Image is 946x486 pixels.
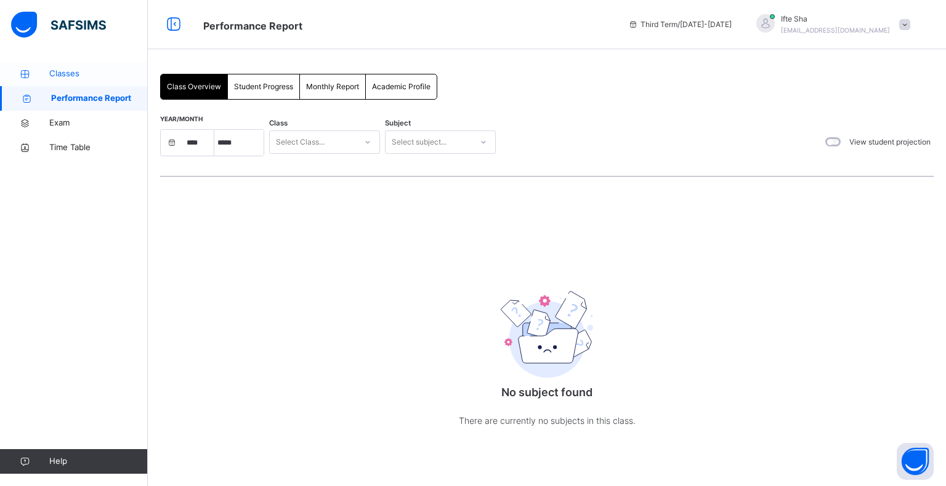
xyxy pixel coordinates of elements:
button: Open asap [897,443,934,480]
label: View student projection [849,137,931,148]
span: Classes [49,68,148,80]
span: session/term information [628,19,732,30]
span: Class Overview [167,81,221,92]
span: Help [49,455,147,468]
img: emptyFolder.c0dd6c77127a4b698b748a2c71dfa8de.svg [501,291,593,378]
span: Class [269,118,288,129]
span: Time Table [49,141,148,154]
p: There are currently no subjects in this class. [424,413,670,428]
div: Select Class... [276,130,325,154]
div: No subject found [424,257,670,453]
div: IfteSha [744,14,916,36]
img: safsims [11,12,106,38]
span: Ifte Sha [781,14,890,25]
span: Academic Profile [372,81,431,92]
span: Monthly Report [306,81,359,92]
span: Year/Month [160,115,203,122]
span: Student Progress [234,81,293,92]
div: Select subject... [392,130,447,154]
span: Exam [49,117,148,129]
span: Subject [385,118,411,129]
p: No subject found [424,384,670,400]
span: Performance Report [203,20,302,32]
span: Performance Report [51,92,148,105]
span: [EMAIL_ADDRESS][DOMAIN_NAME] [781,26,890,34]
